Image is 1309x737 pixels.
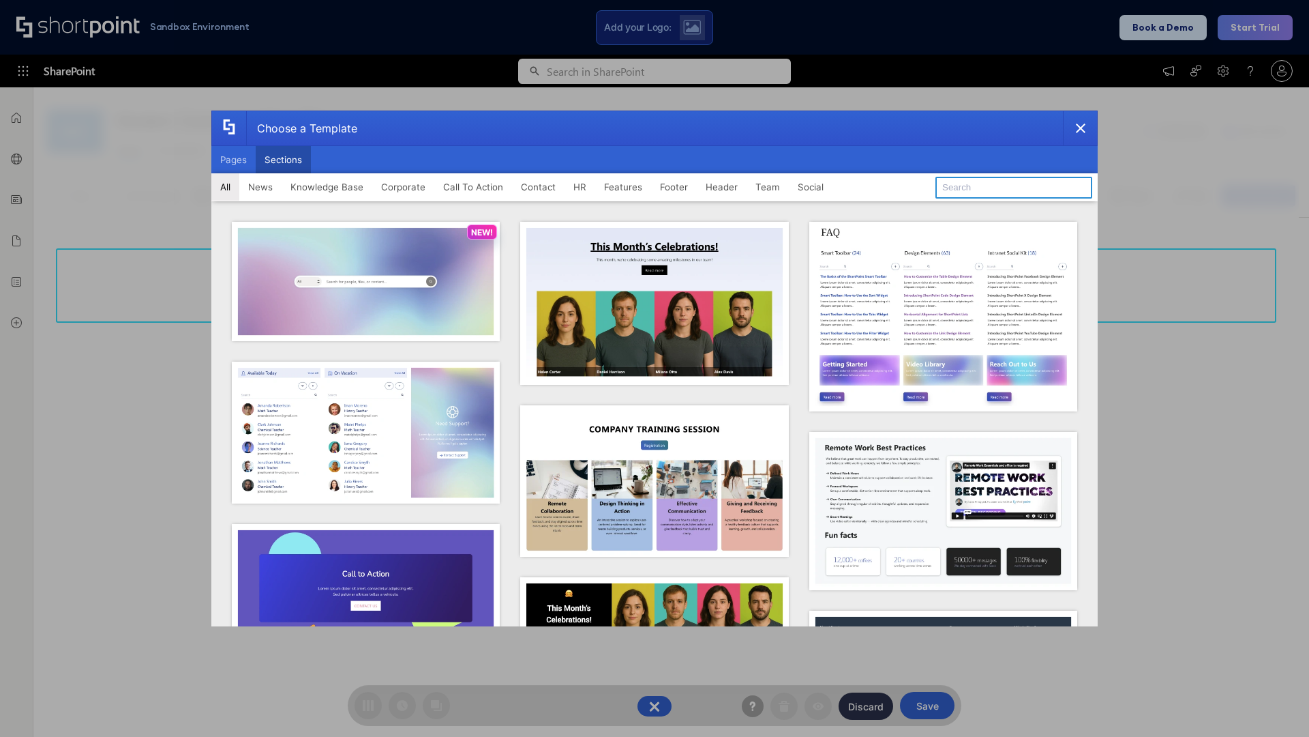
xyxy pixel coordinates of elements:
[434,173,512,201] button: Call To Action
[651,173,697,201] button: Footer
[747,173,789,201] button: Team
[565,173,595,201] button: HR
[211,173,239,201] button: All
[471,227,493,237] p: NEW!
[282,173,372,201] button: Knowledge Base
[372,173,434,201] button: Corporate
[1241,671,1309,737] iframe: Chat Widget
[697,173,747,201] button: Header
[256,146,311,173] button: Sections
[239,173,282,201] button: News
[789,173,832,201] button: Social
[595,173,651,201] button: Features
[246,111,357,145] div: Choose a Template
[935,177,1092,199] input: Search
[211,146,256,173] button: Pages
[211,111,1098,626] div: template selector
[512,173,565,201] button: Contact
